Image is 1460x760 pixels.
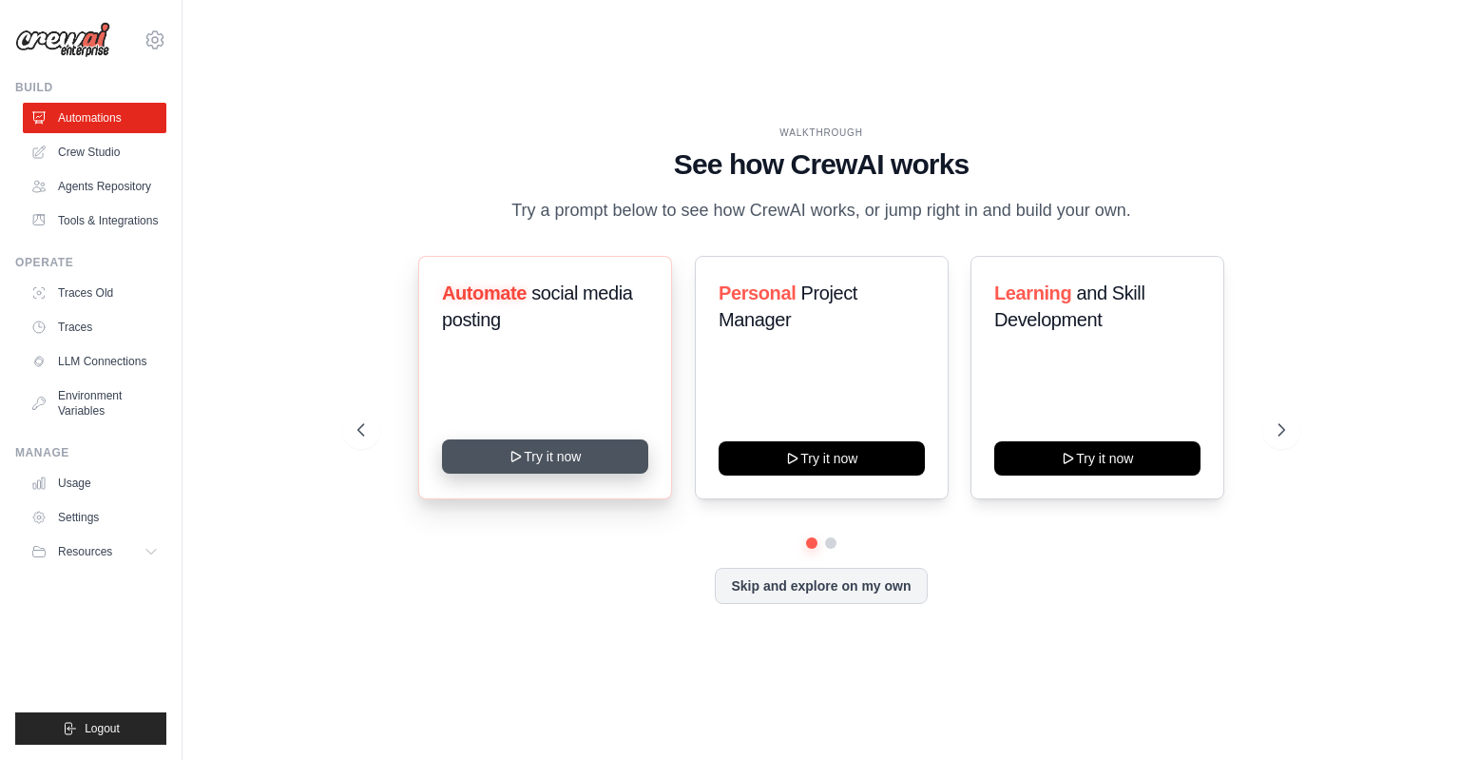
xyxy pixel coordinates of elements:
a: Traces Old [23,278,166,308]
span: Project Manager [719,283,857,330]
a: Crew Studio [23,137,166,167]
span: Logout [85,721,120,736]
button: Try it now [719,441,925,476]
span: Personal [719,283,796,303]
a: Environment Variables [23,380,166,426]
button: Logout [15,712,166,745]
h1: See how CrewAI works [357,147,1285,182]
a: Agents Repository [23,171,166,202]
span: Learning [994,283,1071,303]
button: Resources [23,536,166,567]
a: Tools & Integrations [23,205,166,236]
iframe: Chat Widget [1365,669,1460,760]
div: Operate [15,255,166,270]
span: Automate [442,283,527,303]
div: 채팅 위젯 [1365,669,1460,760]
p: Try a prompt below to see how CrewAI works, or jump right in and build your own. [502,197,1141,224]
button: Try it now [442,439,648,474]
span: Resources [58,544,112,559]
a: Settings [23,502,166,533]
button: Try it now [994,441,1201,476]
span: social media posting [442,283,633,330]
div: Build [15,80,166,95]
div: Manage [15,445,166,460]
a: Usage [23,468,166,498]
div: WALKTHROUGH [357,126,1285,140]
a: Traces [23,312,166,342]
button: Skip and explore on my own [715,568,927,604]
span: and Skill Development [994,283,1144,330]
a: Automations [23,103,166,133]
img: Logo [15,22,110,58]
a: LLM Connections [23,346,166,377]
